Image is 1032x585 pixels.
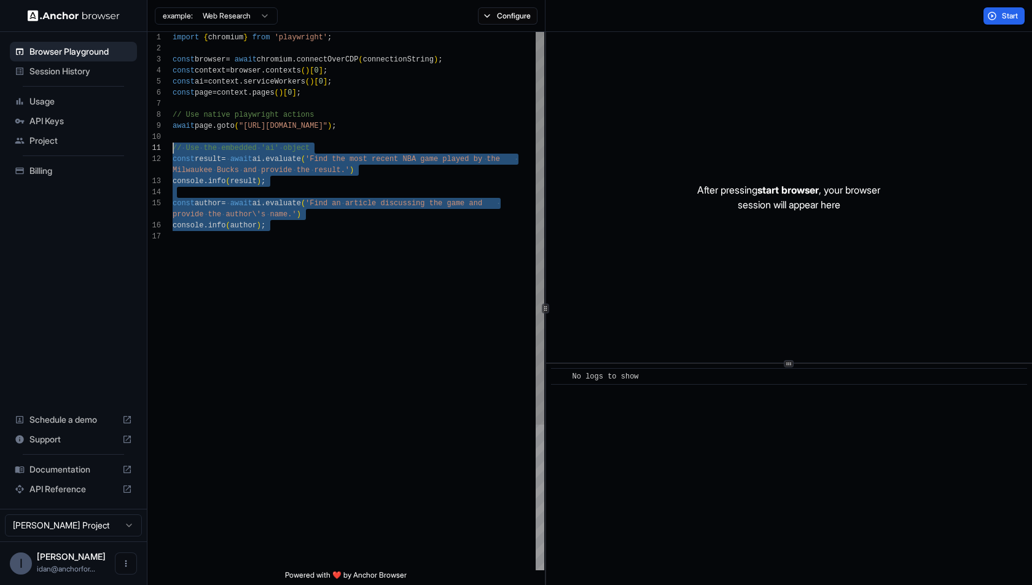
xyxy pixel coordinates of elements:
span: ( [275,88,279,97]
span: ) [310,77,314,86]
span: = [203,77,208,86]
span: connectOverCDP [297,55,359,64]
div: 4 [147,65,161,76]
span: ( [359,55,363,64]
span: const [173,55,195,64]
span: . [203,221,208,230]
div: Schedule a demo [10,410,137,430]
span: . [261,155,265,163]
span: Billing [29,165,132,177]
span: } [243,33,248,42]
span: Milwaukee Bucks and provide the result.' [173,166,350,175]
span: . [248,88,252,97]
span: ) [327,122,332,130]
span: example: [163,11,193,21]
span: browser [230,66,261,75]
div: 16 [147,220,161,231]
div: Session History [10,61,137,81]
span: info [208,177,226,186]
span: Idan Raman [37,551,106,562]
span: ( [301,66,305,75]
span: ) [279,88,283,97]
span: start browser [757,184,819,196]
div: 12 [147,154,161,165]
span: idan@anchorforge.io [37,564,95,573]
span: await [235,55,257,64]
span: = [221,199,225,208]
span: chromium [208,33,244,42]
button: Configure [478,7,537,25]
div: Browser Playground [10,42,137,61]
span: Support [29,433,117,446]
span: 'Find the most recent NBA game played by the [305,155,500,163]
span: provide the author\'s name.' [173,210,297,219]
span: . [213,122,217,130]
span: context [208,77,239,86]
span: from [252,33,270,42]
span: context [217,88,248,97]
span: ; [323,66,327,75]
div: 6 [147,87,161,98]
span: ] [323,77,327,86]
span: API Reference [29,483,117,495]
span: author [195,199,221,208]
div: 14 [147,187,161,198]
img: Anchor Logo [28,10,120,22]
span: ) [350,166,354,175]
span: 0 [314,66,318,75]
span: = [225,66,230,75]
span: chromium [257,55,292,64]
span: Schedule a demo [29,414,117,426]
span: result [230,177,257,186]
span: author [230,221,257,230]
div: 8 [147,109,161,120]
button: Open menu [115,552,137,575]
span: console [173,221,203,230]
span: Documentation [29,463,117,476]
span: evaluate [265,199,301,208]
span: . [261,66,265,75]
span: info [208,221,226,230]
div: 7 [147,98,161,109]
span: 0 [287,88,292,97]
span: ; [261,221,265,230]
div: 17 [147,231,161,242]
span: . [292,55,296,64]
span: [ [283,88,287,97]
span: No logs to show [573,372,639,381]
span: ; [332,122,336,130]
div: Documentation [10,460,137,479]
span: 'Find an article discussing the game and [305,199,482,208]
span: await [230,155,252,163]
span: browser [195,55,225,64]
div: 5 [147,76,161,87]
span: . [239,77,243,86]
span: Powered with ❤️ by Anchor Browser [285,570,407,585]
span: = [225,55,230,64]
span: evaluate [265,155,301,163]
span: [ [310,66,314,75]
span: [ [314,77,318,86]
span: ) [434,55,438,64]
span: const [173,88,195,97]
div: Usage [10,92,137,111]
span: page [195,88,213,97]
span: const [173,199,195,208]
div: 13 [147,176,161,187]
span: result [195,155,221,163]
span: ; [327,77,332,86]
div: Billing [10,161,137,181]
span: page [195,122,213,130]
span: ai [195,77,203,86]
span: import [173,33,199,42]
span: contexts [265,66,301,75]
span: API Keys [29,115,132,127]
span: Browser Playground [29,45,132,58]
div: API Keys [10,111,137,131]
span: ] [292,88,296,97]
span: . [261,199,265,208]
div: 15 [147,198,161,209]
div: Support [10,430,137,449]
span: . [203,177,208,186]
span: ai [252,199,261,208]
